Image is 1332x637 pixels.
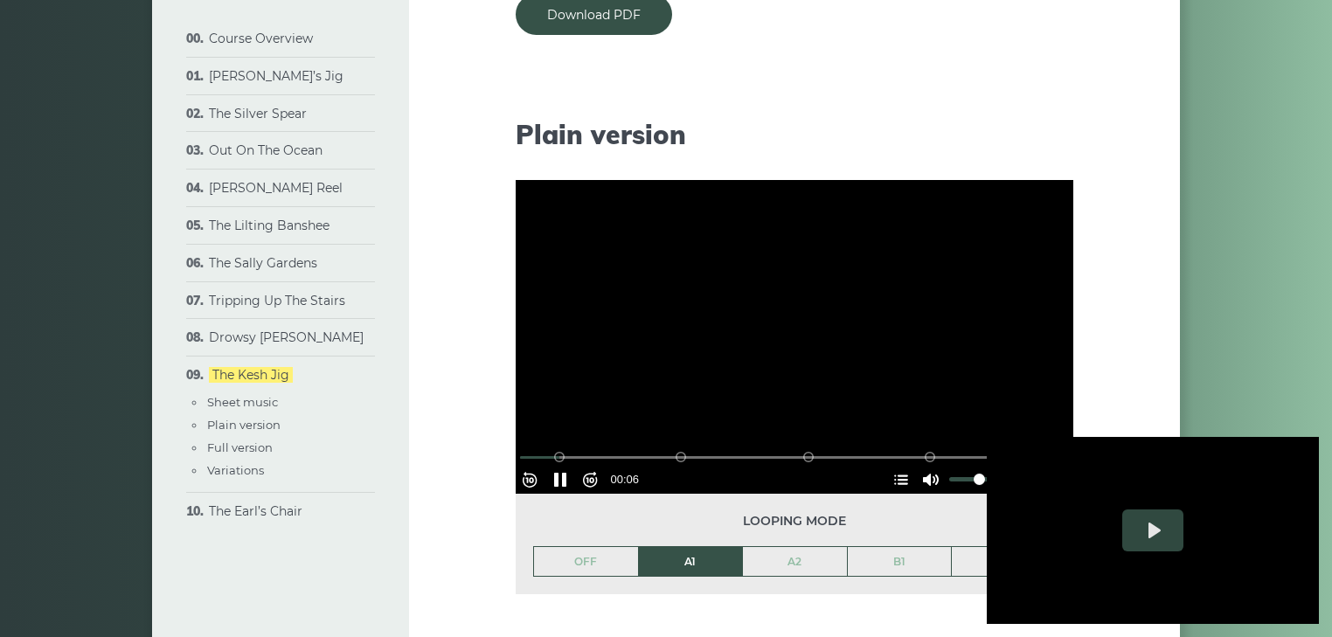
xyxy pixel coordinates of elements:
[209,180,343,196] a: [PERSON_NAME] Reel
[209,503,302,519] a: The Earl’s Chair
[952,547,1055,577] a: B2
[209,68,343,84] a: [PERSON_NAME]’s Jig
[743,547,847,577] a: A2
[209,142,323,158] a: Out On The Ocean
[207,440,273,454] a: Full version
[533,511,1056,531] span: Looping mode
[209,329,364,345] a: Drowsy [PERSON_NAME]
[207,463,264,477] a: Variations
[209,255,317,271] a: The Sally Gardens
[848,547,952,577] a: B1
[209,293,345,308] a: Tripping Up The Stairs
[209,106,307,121] a: The Silver Spear
[534,547,638,577] a: OFF
[207,395,278,409] a: Sheet music
[516,119,1073,150] h2: Plain version
[209,31,313,46] a: Course Overview
[209,367,293,383] a: The Kesh Jig
[209,218,330,233] a: The Lilting Banshee
[207,418,281,432] a: Plain version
